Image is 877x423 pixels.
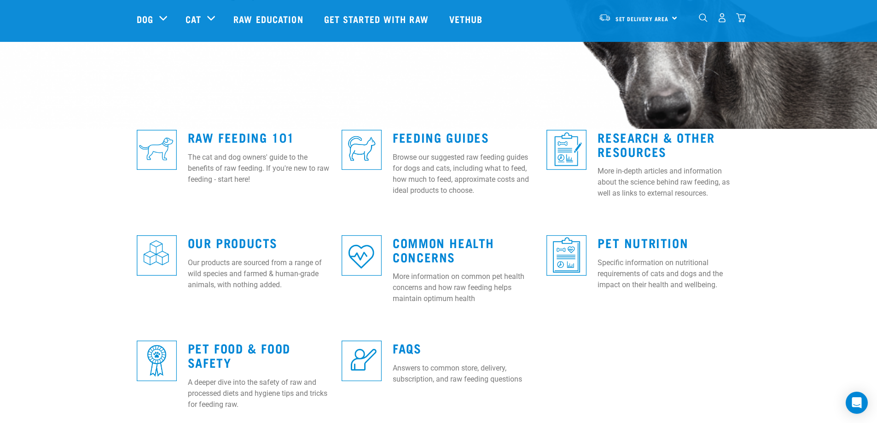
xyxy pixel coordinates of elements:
[188,377,331,410] p: A deeper dive into the safety of raw and processed diets and hygiene tips and tricks for feeding ...
[188,239,278,246] a: Our Products
[393,363,535,385] p: Answers to common store, delivery, subscription, and raw feeding questions
[546,130,587,170] img: re-icons-healthcheck1-sq-blue.png
[137,341,177,381] img: re-icons-rosette-sq-blue.png
[137,235,177,275] img: re-icons-cubes2-sq-blue.png
[188,344,290,365] a: Pet Food & Food Safety
[598,239,688,246] a: Pet Nutrition
[598,166,740,199] p: More in-depth articles and information about the science behind raw feeding, as well as links to ...
[186,12,201,26] a: Cat
[342,130,382,170] img: re-icons-cat2-sq-blue.png
[137,12,153,26] a: Dog
[717,13,727,23] img: user.png
[440,0,494,37] a: Vethub
[393,152,535,196] p: Browse our suggested raw feeding guides for dogs and cats, including what to feed, how much to fe...
[342,235,382,275] img: re-icons-heart-sq-blue.png
[616,17,669,20] span: Set Delivery Area
[137,130,177,170] img: re-icons-dog3-sq-blue.png
[224,0,314,37] a: Raw Education
[188,257,331,290] p: Our products are sourced from a range of wild species and farmed & human-grade animals, with noth...
[846,392,868,414] div: Open Intercom Messenger
[342,341,382,381] img: re-icons-faq-sq-blue.png
[393,133,489,140] a: Feeding Guides
[393,271,535,304] p: More information on common pet health concerns and how raw feeding helps maintain optimum health
[699,13,708,22] img: home-icon-1@2x.png
[188,133,295,140] a: Raw Feeding 101
[393,239,494,260] a: Common Health Concerns
[598,13,611,22] img: van-moving.png
[598,257,740,290] p: Specific information on nutritional requirements of cats and dogs and the impact on their health ...
[546,235,587,275] img: re-icons-healthcheck3-sq-blue.png
[736,13,746,23] img: home-icon@2x.png
[393,344,421,351] a: FAQs
[598,133,715,155] a: Research & Other Resources
[188,152,331,185] p: The cat and dog owners' guide to the benefits of raw feeding. If you're new to raw feeding - star...
[315,0,440,37] a: Get started with Raw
